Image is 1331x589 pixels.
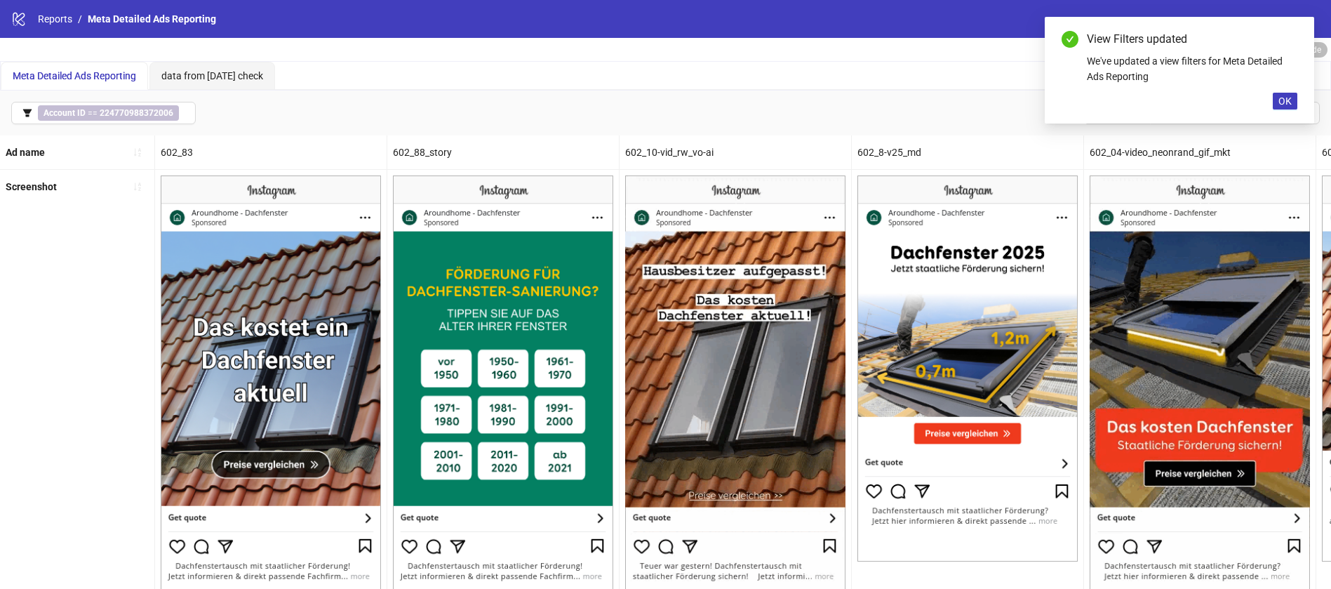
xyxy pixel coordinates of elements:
span: sort-ascending [133,182,142,192]
span: OK [1278,95,1292,107]
button: Account ID == 224770988372006 [11,102,196,124]
span: Meta Detailed Ads Reporting [13,70,136,81]
div: View Filters updated [1087,31,1297,48]
div: We've updated a view filters for Meta Detailed Ads Reporting [1087,53,1297,84]
img: Screenshot 120212746714730292 [857,176,1078,562]
span: == [38,105,179,121]
span: data from [DATE] check [161,70,263,81]
div: 602_10-vid_rw_vo-ai [620,135,851,169]
span: check-circle [1062,31,1078,48]
b: Screenshot [6,181,57,192]
b: Account ID [44,108,86,118]
div: 602_83 [155,135,387,169]
span: filter [22,108,32,118]
a: Close [1282,31,1297,46]
b: Ad name [6,147,45,158]
button: OK [1273,93,1297,110]
div: 602_04-video_neonrand_gif_mkt [1084,135,1316,169]
a: Reports [35,11,75,27]
li: / [78,11,82,27]
div: 602_88_story [387,135,619,169]
div: 602_8-v25_md [852,135,1083,169]
span: Meta Detailed Ads Reporting [88,13,216,25]
b: 224770988372006 [100,108,173,118]
span: sort-ascending [133,147,142,157]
